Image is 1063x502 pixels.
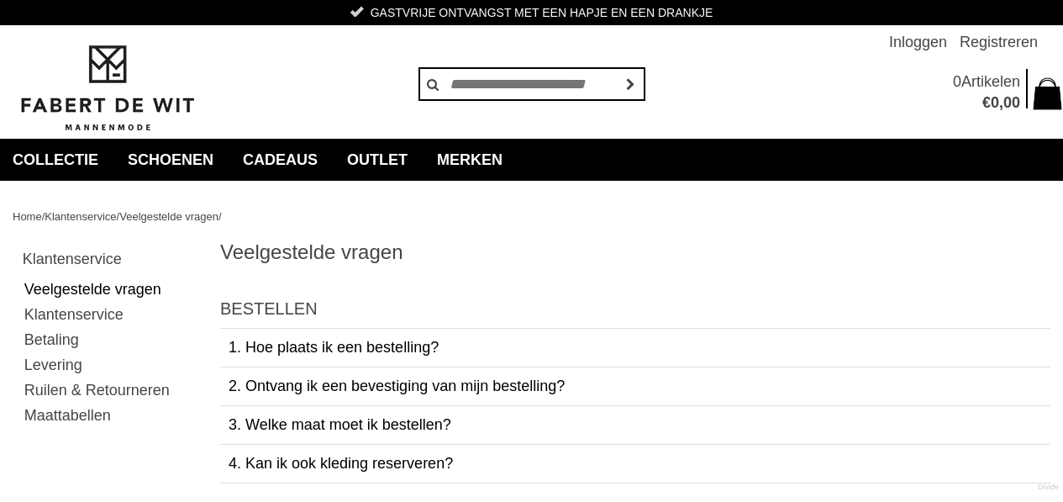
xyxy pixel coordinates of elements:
a: Inloggen [889,25,947,59]
a: Klantenservice [23,302,198,327]
a: Levering [23,352,198,378]
a: Maattabellen [23,403,198,428]
span: 0 [991,94,999,111]
a: Home [13,210,42,223]
a: Klantenservice [45,210,116,223]
a: 4. Kan ik ook kleding reserveren? [220,445,1050,483]
span: / [117,210,120,223]
span: , [999,94,1003,111]
a: Cadeaus [230,139,330,181]
h3: Klantenservice [23,250,198,268]
a: 2. Ontvang ik een bevestiging van mijn bestelling? [220,367,1050,405]
a: Outlet [334,139,420,181]
span: 00 [1003,94,1020,111]
a: Merken [424,139,515,181]
a: 3. Welke maat moet ik bestellen? [220,406,1050,444]
span: 0 [953,73,961,90]
span: / [42,210,45,223]
h2: BESTELLEN [220,299,1050,320]
a: Registreren [960,25,1038,59]
img: Fabert de Wit [13,43,202,134]
span: Artikelen [961,73,1020,90]
h1: Veelgestelde vragen [220,240,1050,265]
a: Betaling [23,327,198,352]
a: Veelgestelde vragen [23,277,198,302]
a: 1. Hoe plaats ik een bestelling? [220,329,1050,367]
a: Schoenen [115,139,226,181]
span: € [982,94,991,111]
span: / [218,210,222,223]
a: Ruilen & Retourneren [23,378,198,403]
a: Veelgestelde vragen [119,210,218,223]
